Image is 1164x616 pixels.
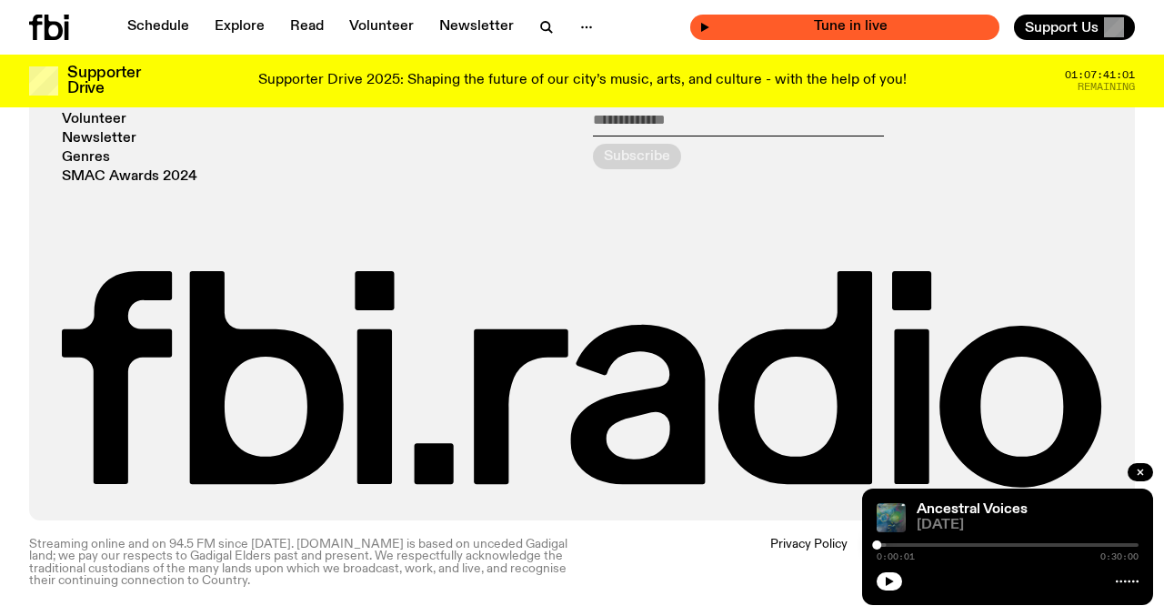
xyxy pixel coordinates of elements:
[116,15,200,40] a: Schedule
[1078,82,1135,92] span: Remaining
[258,73,907,89] p: Supporter Drive 2025: Shaping the future of our city’s music, arts, and culture - with the help o...
[877,552,915,561] span: 0:00:01
[1100,552,1139,561] span: 0:30:00
[917,502,1028,517] a: Ancestral Voices
[62,170,197,184] a: SMAC Awards 2024
[62,132,136,146] a: Newsletter
[428,15,525,40] a: Newsletter
[770,539,848,587] a: Privacy Policy
[67,66,140,96] h3: Supporter Drive
[710,20,990,34] span: Tune in live
[204,15,276,40] a: Explore
[279,15,335,40] a: Read
[338,15,425,40] a: Volunteer
[690,15,999,40] button: On AirArvos with Ruby and [PERSON_NAME]Tune in live
[917,519,1139,532] span: [DATE]
[1065,70,1135,80] span: 01:07:41:01
[29,539,571,587] p: Streaming online and on 94.5 FM since [DATE]. [DOMAIN_NAME] is based on unceded Gadigal land; we ...
[593,144,681,169] button: Subscribe
[1014,15,1135,40] button: Support Us
[62,113,126,126] a: Volunteer
[1025,19,1099,35] span: Support Us
[62,151,110,165] a: Genres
